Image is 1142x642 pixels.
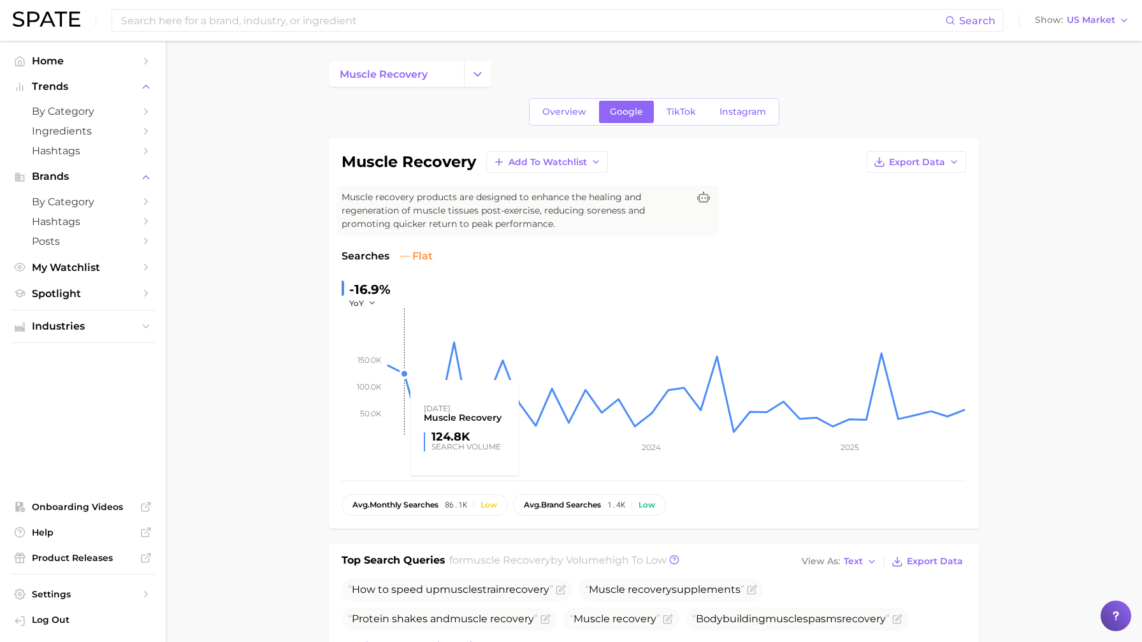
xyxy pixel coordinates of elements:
button: Flag as miscategorized or irrelevant [663,614,673,624]
span: muscle [765,613,803,625]
span: YoY [349,298,364,309]
span: Hashtags [32,145,134,157]
span: muscle [440,583,477,595]
tspan: 2025 [841,442,859,452]
span: recovery [612,613,656,625]
span: by Category [32,105,134,117]
a: Instagram [709,101,777,123]
div: -16.9% [349,279,391,300]
button: Trends [10,77,155,96]
h1: muscle recovery [342,154,476,170]
span: Protein shakes and [348,613,538,625]
a: Hashtags [10,141,155,161]
button: Brands [10,167,155,186]
span: monthly searches [352,500,438,509]
span: Help [32,527,134,538]
span: recovery [628,583,672,595]
button: View AsText [799,553,880,570]
button: Flag as miscategorized or irrelevant [556,585,566,595]
a: Google [599,101,654,123]
span: Search [959,15,995,27]
tspan: 50.0k [360,409,382,418]
span: brand searches [524,500,601,509]
tspan: 150.0k [358,355,382,365]
button: avg.brand searches1.4kLow [513,494,666,516]
a: Help [10,523,155,542]
span: Onboarding Videos [32,501,134,513]
span: Log Out [32,614,145,625]
a: Posts [10,231,155,251]
div: Low [639,500,655,509]
span: flat [400,249,433,264]
tspan: 2024 [642,442,661,452]
span: Instagram [719,106,766,117]
span: muscle recovery [340,68,428,80]
span: Industries [32,321,134,332]
button: Change Category [464,61,491,87]
tspan: 2023 [445,442,463,452]
button: Industries [10,317,155,336]
span: Muscle [589,583,625,595]
a: Hashtags [10,212,155,231]
h2: for by Volume [449,553,667,571]
a: Settings [10,585,155,604]
span: Add to Watchlist [509,157,587,168]
button: Flag as miscategorized or irrelevant [747,585,757,595]
span: supplements [585,583,744,595]
a: by Category [10,101,155,121]
span: US Market [1067,17,1115,24]
span: Hashtags [32,215,134,228]
span: My Watchlist [32,261,134,274]
span: Export Data [889,157,945,168]
span: recovery [505,583,549,595]
button: ShowUS Market [1032,12,1132,29]
a: Overview [531,101,597,123]
div: Low [481,500,497,509]
a: Log out. Currently logged in with e-mail jhayes@hunterpr.com. [10,610,155,632]
a: by Category [10,192,155,212]
input: Search here for a brand, industry, or ingredient [120,10,945,31]
span: 1.4k [607,500,625,509]
img: SPATE [13,11,80,27]
span: Spotlight [32,288,134,300]
span: Bodybuilding spasms [692,613,890,625]
span: Muscle recovery products are designed to enhance the healing and regeneration of muscle tissues p... [342,191,688,231]
button: YoY [349,298,377,309]
span: Show [1035,17,1063,24]
h1: Top Search Queries [342,553,445,571]
a: My Watchlist [10,258,155,277]
span: Settings [32,588,134,600]
span: muscle recovery [463,554,551,566]
a: Onboarding Videos [10,497,155,516]
span: recovery [490,613,534,625]
button: Add to Watchlist [486,151,608,173]
span: Google [610,106,643,117]
span: Overview [542,106,586,117]
span: recovery [842,613,886,625]
span: Muscle [574,613,610,625]
a: Product Releases [10,548,155,567]
button: Export Data [867,151,966,173]
button: avg.monthly searches86.1kLow [342,494,508,516]
button: Export Data [888,553,966,571]
span: How to speed up strain [348,583,553,595]
span: high to low [605,554,667,566]
abbr: average [352,500,370,509]
span: Product Releases [32,552,134,564]
a: Ingredients [10,121,155,141]
a: Spotlight [10,284,155,303]
span: TikTok [667,106,696,117]
a: TikTok [656,101,707,123]
a: muscle recovery [329,61,464,87]
span: Home [32,55,134,67]
span: Brands [32,171,134,182]
img: flat [400,251,410,261]
span: Text [844,558,863,565]
button: Flag as miscategorized or irrelevant [892,614,902,624]
tspan: 100.0k [357,382,382,391]
span: Ingredients [32,125,134,137]
button: Flag as miscategorized or irrelevant [540,614,551,624]
span: Searches [342,249,389,264]
span: Trends [32,81,134,92]
abbr: average [524,500,541,509]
